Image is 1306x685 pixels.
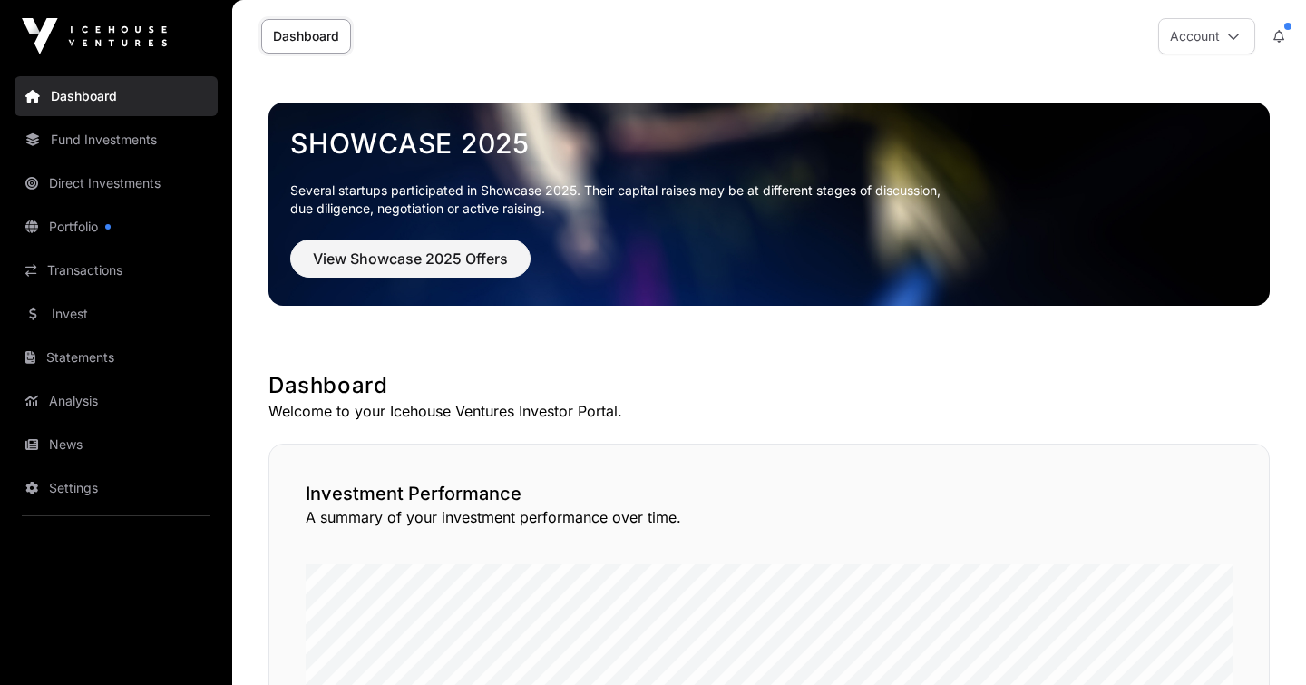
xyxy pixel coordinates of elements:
a: Showcase 2025 [290,127,1248,160]
button: View Showcase 2025 Offers [290,240,531,278]
span: View Showcase 2025 Offers [313,248,508,269]
h1: Dashboard [268,371,1270,400]
p: Welcome to your Icehouse Ventures Investor Portal. [268,400,1270,422]
a: Transactions [15,250,218,290]
button: Account [1158,18,1255,54]
a: Statements [15,338,218,377]
a: Invest [15,294,218,334]
a: Dashboard [261,19,351,54]
a: Portfolio [15,207,218,247]
a: Dashboard [15,76,218,116]
a: View Showcase 2025 Offers [290,258,531,276]
a: Fund Investments [15,120,218,160]
img: Showcase 2025 [268,103,1270,306]
a: Analysis [15,381,218,421]
a: Settings [15,468,218,508]
a: News [15,425,218,465]
img: Icehouse Ventures Logo [22,18,167,54]
p: A summary of your investment performance over time. [306,506,1233,528]
h2: Investment Performance [306,481,1233,506]
p: Several startups participated in Showcase 2025. Their capital raises may be at different stages o... [290,181,1248,218]
a: Direct Investments [15,163,218,203]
